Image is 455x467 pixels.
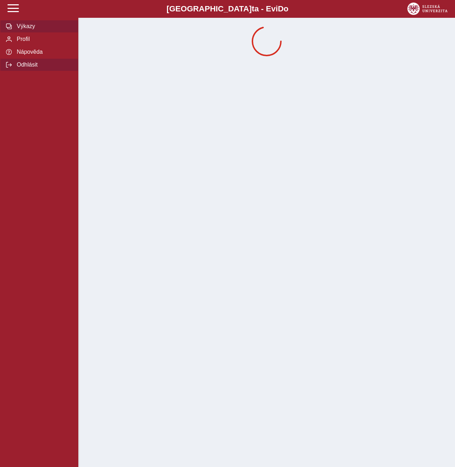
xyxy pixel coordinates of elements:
span: D [278,4,283,13]
img: logo_web_su.png [407,2,448,15]
span: Profil [15,36,72,42]
span: o [284,4,289,13]
b: [GEOGRAPHIC_DATA] a - Evi [21,4,434,14]
span: Odhlásit [15,62,72,68]
span: Výkazy [15,23,72,30]
span: t [252,4,254,13]
span: Nápověda [15,49,72,55]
